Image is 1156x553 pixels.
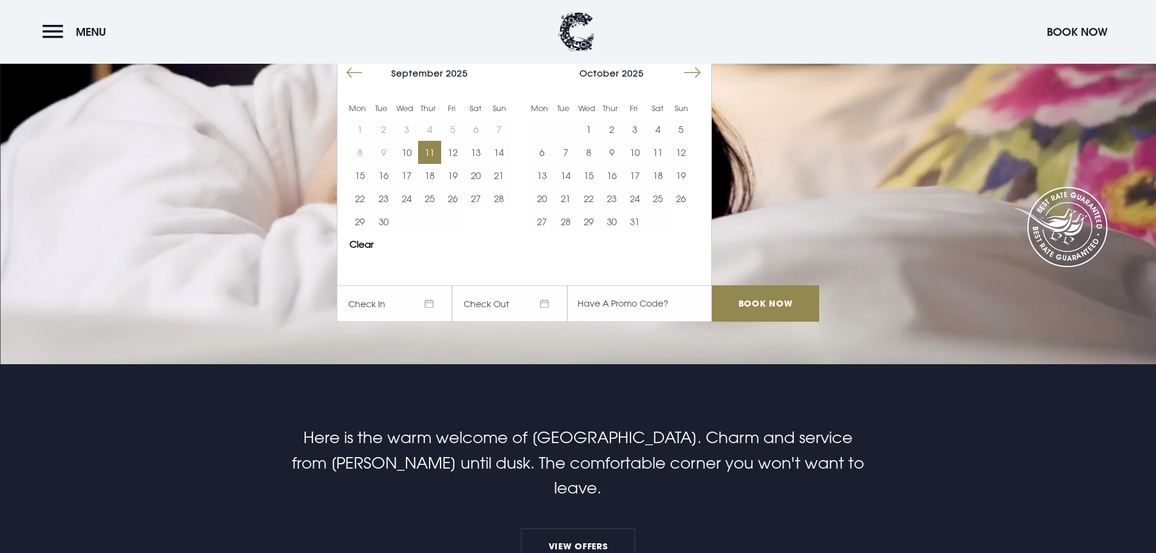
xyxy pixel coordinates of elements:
[530,187,553,210] td: Choose Monday, October 20, 2025 as your start date.
[646,187,669,210] td: Choose Saturday, October 25, 2025 as your start date.
[487,187,510,210] button: 28
[452,285,567,322] span: Check Out
[289,425,867,501] p: Here is the warm welcome of [GEOGRAPHIC_DATA]. Charm and service from [PERSON_NAME] until dusk. T...
[669,141,692,164] button: 12
[577,164,600,187] button: 15
[600,164,623,187] button: 16
[441,164,464,187] td: Choose Friday, September 19, 2025 as your start date.
[530,210,553,233] button: 27
[530,141,553,164] button: 6
[646,118,669,141] td: Choose Saturday, October 4, 2025 as your start date.
[577,210,600,233] td: Choose Wednesday, October 29, 2025 as your start date.
[623,187,646,210] td: Choose Friday, October 24, 2025 as your start date.
[623,210,646,233] td: Choose Friday, October 31, 2025 as your start date.
[371,164,394,187] button: 16
[337,285,452,322] span: Check In
[623,118,646,141] button: 3
[646,187,669,210] button: 25
[577,118,600,141] button: 1
[530,187,553,210] button: 20
[348,164,371,187] td: Choose Monday, September 15, 2025 as your start date.
[348,210,371,233] button: 29
[487,164,510,187] button: 21
[669,164,692,187] button: 19
[441,187,464,210] button: 26
[623,187,646,210] button: 24
[487,141,510,164] td: Choose Sunday, September 14, 2025 as your start date.
[371,187,394,210] button: 23
[600,141,623,164] button: 9
[371,210,394,233] td: Choose Tuesday, September 30, 2025 as your start date.
[669,118,692,141] td: Choose Sunday, October 5, 2025 as your start date.
[553,164,576,187] button: 14
[712,285,819,322] input: Book Now
[418,141,441,164] td: Choose Thursday, September 11, 2025 as your start date.
[577,187,600,210] button: 22
[600,141,623,164] td: Choose Thursday, October 9, 2025 as your start date.
[623,210,646,233] button: 31
[577,187,600,210] td: Choose Wednesday, October 22, 2025 as your start date.
[558,12,595,52] img: Clandeboye Lodge
[446,68,468,78] span: 2025
[669,187,692,210] td: Choose Sunday, October 26, 2025 as your start date.
[441,141,464,164] td: Choose Friday, September 12, 2025 as your start date.
[391,68,443,78] span: September
[395,141,418,164] td: Choose Wednesday, September 10, 2025 as your start date.
[350,240,374,249] button: Clear
[623,164,646,187] td: Choose Friday, October 17, 2025 as your start date.
[646,118,669,141] button: 4
[371,187,394,210] td: Choose Tuesday, September 23, 2025 as your start date.
[418,164,441,187] td: Choose Thursday, September 18, 2025 as your start date.
[669,118,692,141] button: 5
[343,61,366,84] button: Move backward to switch to the previous month.
[577,210,600,233] button: 29
[646,164,669,187] button: 18
[600,210,623,233] td: Choose Thursday, October 30, 2025 as your start date.
[464,141,487,164] td: Choose Saturday, September 13, 2025 as your start date.
[553,141,576,164] button: 7
[600,187,623,210] button: 23
[623,118,646,141] td: Choose Friday, October 3, 2025 as your start date.
[623,164,646,187] button: 17
[348,187,371,210] button: 22
[600,118,623,141] td: Choose Thursday, October 2, 2025 as your start date.
[577,118,600,141] td: Choose Wednesday, October 1, 2025 as your start date.
[418,164,441,187] button: 18
[553,141,576,164] td: Choose Tuesday, October 7, 2025 as your start date.
[669,187,692,210] button: 26
[553,187,576,210] td: Choose Tuesday, October 21, 2025 as your start date.
[348,210,371,233] td: Choose Monday, September 29, 2025 as your start date.
[530,210,553,233] td: Choose Monday, October 27, 2025 as your start date.
[418,187,441,210] button: 25
[646,164,669,187] td: Choose Saturday, October 18, 2025 as your start date.
[577,164,600,187] td: Choose Wednesday, October 15, 2025 as your start date.
[418,187,441,210] td: Choose Thursday, September 25, 2025 as your start date.
[464,141,487,164] button: 13
[553,210,576,233] td: Choose Tuesday, October 28, 2025 as your start date.
[669,164,692,187] td: Choose Sunday, October 19, 2025 as your start date.
[395,164,418,187] button: 17
[441,164,464,187] button: 19
[669,141,692,164] td: Choose Sunday, October 12, 2025 as your start date.
[646,141,669,164] td: Choose Saturday, October 11, 2025 as your start date.
[395,187,418,210] td: Choose Wednesday, September 24, 2025 as your start date.
[441,141,464,164] button: 12
[487,164,510,187] td: Choose Sunday, September 21, 2025 as your start date.
[371,164,394,187] td: Choose Tuesday, September 16, 2025 as your start date.
[487,187,510,210] td: Choose Sunday, September 28, 2025 as your start date.
[580,68,619,78] span: October
[567,285,712,322] input: Have A Promo Code?
[553,210,576,233] button: 28
[577,141,600,164] td: Choose Wednesday, October 8, 2025 as your start date.
[42,19,112,45] button: Menu
[600,187,623,210] td: Choose Thursday, October 23, 2025 as your start date.
[418,141,441,164] button: 11
[623,141,646,164] td: Choose Friday, October 10, 2025 as your start date.
[464,164,487,187] td: Choose Saturday, September 20, 2025 as your start date.
[464,164,487,187] button: 20
[348,164,371,187] button: 15
[395,164,418,187] td: Choose Wednesday, September 17, 2025 as your start date.
[646,141,669,164] button: 11
[622,68,644,78] span: 2025
[441,187,464,210] td: Choose Friday, September 26, 2025 as your start date.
